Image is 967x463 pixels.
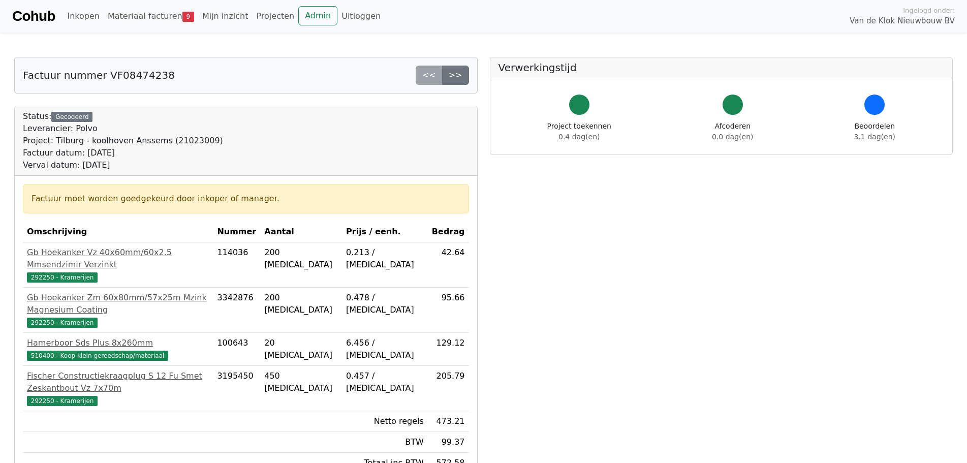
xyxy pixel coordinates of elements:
div: Afcoderen [712,121,753,142]
div: Gecodeerd [51,112,92,122]
div: Gb Hoekanker Zm 60x80mm/57x25m Mzink Magnesium Coating [27,292,209,316]
a: Cohub [12,4,55,28]
div: Hamerboor Sds Plus 8x260mm [27,337,209,349]
a: Fischer Constructiekraagplug S 12 Fu Smet Zeskantbout Vz 7x70m292250 - Kramerijen [27,370,209,407]
h5: Verwerkingstijd [498,61,945,74]
th: Bedrag [428,222,469,242]
span: Ingelogd onder: [903,6,955,15]
div: 0.213 / [MEDICAL_DATA] [346,246,424,271]
a: Uitloggen [337,6,385,26]
div: Beoordelen [854,121,895,142]
span: 292250 - Kramerijen [27,318,98,328]
div: Gb Hoekanker Vz 40x60mm/60x2.5 Mmsendzimir Verzinkt [27,246,209,271]
div: 200 [MEDICAL_DATA] [264,246,338,271]
div: 200 [MEDICAL_DATA] [264,292,338,316]
a: Mijn inzicht [198,6,253,26]
div: Verval datum: [DATE] [23,159,223,171]
span: 292250 - Kramerijen [27,272,98,283]
div: 6.456 / [MEDICAL_DATA] [346,337,424,361]
h5: Factuur nummer VF08474238 [23,69,175,81]
div: 20 [MEDICAL_DATA] [264,337,338,361]
td: 473.21 [428,411,469,432]
div: 0.478 / [MEDICAL_DATA] [346,292,424,316]
td: 100643 [213,333,260,366]
td: 3342876 [213,288,260,333]
span: 510400 - Koop klein gereedschap/materiaal [27,351,168,361]
a: Projecten [252,6,298,26]
th: Aantal [260,222,342,242]
div: 450 [MEDICAL_DATA] [264,370,338,394]
span: 3.1 dag(en) [854,133,895,141]
td: 42.64 [428,242,469,288]
td: 3195450 [213,366,260,411]
div: Project: Tilburg - koolhoven Anssems (21023009) [23,135,223,147]
span: 9 [182,12,194,22]
td: Netto regels [342,411,428,432]
td: BTW [342,432,428,453]
td: 114036 [213,242,260,288]
span: 292250 - Kramerijen [27,396,98,406]
th: Omschrijving [23,222,213,242]
th: Prijs / eenh. [342,222,428,242]
div: Factuur datum: [DATE] [23,147,223,159]
td: 95.66 [428,288,469,333]
div: 0.457 / [MEDICAL_DATA] [346,370,424,394]
div: Leverancier: Polvo [23,122,223,135]
td: 99.37 [428,432,469,453]
span: 0.4 dag(en) [558,133,600,141]
div: Project toekennen [547,121,611,142]
td: 205.79 [428,366,469,411]
td: 129.12 [428,333,469,366]
span: 0.0 dag(en) [712,133,753,141]
a: Gb Hoekanker Zm 60x80mm/57x25m Mzink Magnesium Coating292250 - Kramerijen [27,292,209,328]
span: Van de Klok Nieuwbouw BV [850,15,955,27]
a: >> [442,66,469,85]
a: Hamerboor Sds Plus 8x260mm510400 - Koop klein gereedschap/materiaal [27,337,209,361]
a: Admin [298,6,337,25]
a: Inkopen [63,6,103,26]
a: Materiaal facturen9 [104,6,198,26]
div: Fischer Constructiekraagplug S 12 Fu Smet Zeskantbout Vz 7x70m [27,370,209,394]
a: Gb Hoekanker Vz 40x60mm/60x2.5 Mmsendzimir Verzinkt292250 - Kramerijen [27,246,209,283]
th: Nummer [213,222,260,242]
div: Factuur moet worden goedgekeurd door inkoper of manager. [32,193,460,205]
div: Status: [23,110,223,171]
